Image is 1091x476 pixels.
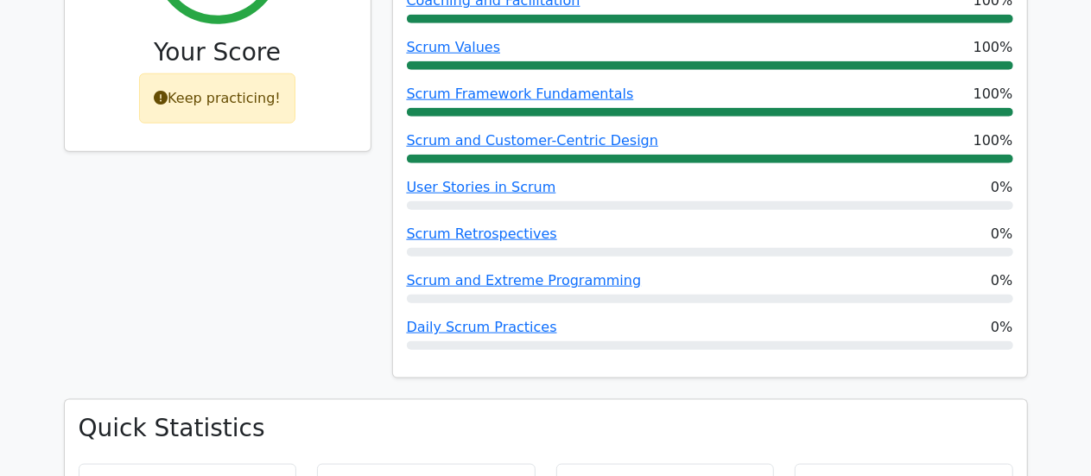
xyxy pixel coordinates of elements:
[407,272,642,289] a: Scrum and Extreme Programming
[407,132,659,149] a: Scrum and Customer-Centric Design
[974,130,1013,151] span: 100%
[991,317,1012,338] span: 0%
[139,73,295,124] div: Keep practicing!
[407,86,634,102] a: Scrum Framework Fundamentals
[974,84,1013,105] span: 100%
[407,39,501,55] a: Scrum Values
[407,225,557,242] a: Scrum Retrospectives
[79,414,1013,443] h3: Quick Statistics
[991,177,1012,198] span: 0%
[991,224,1012,244] span: 0%
[974,37,1013,58] span: 100%
[407,179,556,195] a: User Stories in Scrum
[407,319,557,335] a: Daily Scrum Practices
[79,38,357,67] h3: Your Score
[991,270,1012,291] span: 0%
